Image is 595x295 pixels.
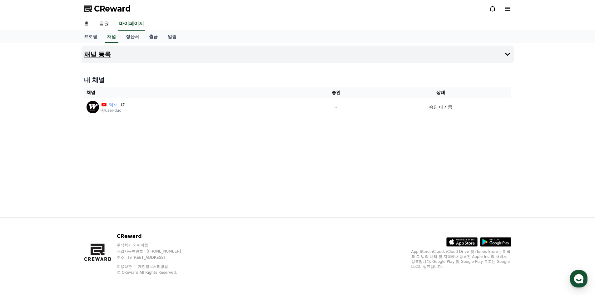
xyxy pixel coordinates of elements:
[84,4,131,14] a: CReward
[20,207,23,212] span: 홈
[84,76,511,84] h4: 내 채널
[84,87,302,98] th: 채널
[118,17,145,31] a: 마이페이지
[121,31,144,43] a: 정산서
[109,101,118,108] a: 덕채
[117,264,136,269] a: 이용약관
[138,264,168,269] a: 개인정보처리방침
[117,249,193,254] p: 사업자등록번호 : [PHONE_NUMBER]
[57,208,65,213] span: 대화
[102,108,125,113] p: @user-duc
[117,255,193,260] p: 주소 : [STREET_ADDRESS]
[84,51,111,58] h4: 채널 등록
[82,46,514,63] button: 채널 등록
[79,17,94,31] a: 홈
[81,198,120,214] a: 설정
[429,104,452,111] p: 승인 대기중
[105,31,118,43] a: 채널
[41,198,81,214] a: 대화
[87,101,99,113] img: 덕채
[411,249,511,269] p: App Store, iCloud, iCloud Drive 및 iTunes Store는 미국과 그 밖의 나라 및 지역에서 등록된 Apple Inc.의 서비스 상표입니다. Goo...
[304,104,368,111] p: -
[117,243,193,248] p: 주식회사 와이피랩
[94,17,114,31] a: 음원
[117,270,193,275] p: © CReward All Rights Reserved.
[97,207,104,212] span: 설정
[2,198,41,214] a: 홈
[144,31,163,43] a: 출금
[302,87,370,98] th: 승인
[370,87,511,98] th: 상태
[94,4,131,14] span: CReward
[163,31,181,43] a: 알림
[117,233,193,240] p: CReward
[79,31,102,43] a: 프로필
